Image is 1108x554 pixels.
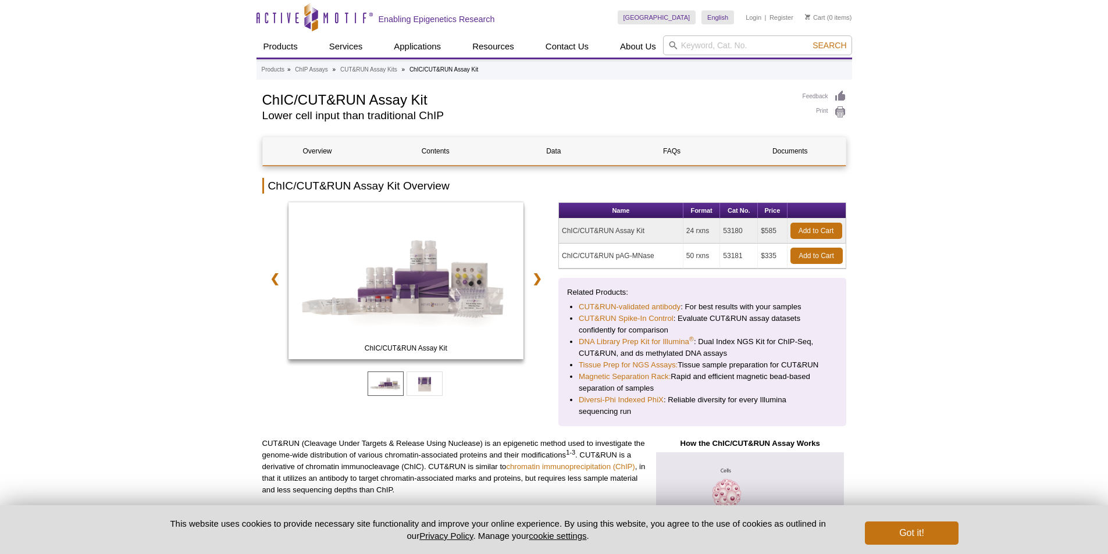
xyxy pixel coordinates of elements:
a: Products [256,35,305,58]
a: CUT&RUN Spike-In Control [579,313,674,324]
td: 53180 [720,219,758,244]
li: : Dual Index NGS Kit for ChIP-Seq, CUT&RUN, and ds methylated DNA assays [579,336,826,359]
td: $335 [758,244,787,269]
a: Privacy Policy [419,531,473,541]
a: Add to Cart [790,223,842,239]
p: Related Products: [567,287,838,298]
button: cookie settings [529,531,586,541]
td: 53181 [720,244,758,269]
a: FAQs [617,137,726,165]
li: » [287,66,291,73]
img: Your Cart [805,14,810,20]
li: (0 items) [805,10,852,24]
th: Price [758,203,787,219]
a: Resources [465,35,521,58]
th: Cat No. [720,203,758,219]
button: Search [809,40,850,51]
h2: ChIC/CUT&RUN Assay Kit Overview [262,178,846,194]
th: Format [683,203,720,219]
li: Rapid and efficient magnetic bead-based separation of samples [579,371,826,394]
a: Diversi-Phi Indexed PhiX [579,394,664,406]
td: $585 [758,219,787,244]
a: Print [803,106,846,119]
a: DNA Library Prep Kit for Illumina® [579,336,694,348]
input: Keyword, Cat. No. [663,35,852,55]
a: Feedback [803,90,846,103]
a: Overview [263,137,372,165]
a: [GEOGRAPHIC_DATA] [618,10,696,24]
li: : Reliable diversity for every Illumina sequencing run [579,394,826,417]
a: ❯ [525,265,550,292]
h2: Enabling Epigenetics Research [379,14,495,24]
td: ChIC/CUT&RUN pAG-MNase [559,244,683,269]
li: ChIC/CUT&RUN Assay Kit [409,66,478,73]
a: English [701,10,734,24]
th: Name [559,203,683,219]
p: CUT&RUN (Cleavage Under Targets & Release Using Nuclease) is an epigenetic method used to investi... [262,438,646,496]
td: 24 rxns [683,219,720,244]
li: » [333,66,336,73]
a: ❮ [262,265,287,292]
button: Got it! [865,521,958,545]
li: : Evaluate CUT&RUN assay datasets confidently for comparison [579,313,826,336]
li: » [402,66,405,73]
img: ChIC/CUT&RUN Assay Kit [288,202,524,359]
a: Documents [735,137,845,165]
span: Search [813,41,846,50]
li: : For best results with your samples [579,301,826,313]
td: ChIC/CUT&RUN Assay Kit [559,219,683,244]
a: CUT&RUN-validated antibody [579,301,681,313]
a: Services [322,35,370,58]
a: Products [262,65,284,75]
a: Tissue Prep for NGS Assays: [579,359,678,371]
li: Tissue sample preparation for CUT&RUN [579,359,826,371]
td: 50 rxns [683,244,720,269]
a: chromatin immunoprecipitation (ChIP) [506,462,635,471]
h1: ChIC/CUT&RUN Assay Kit [262,90,791,108]
strong: How the ChIC/CUT&RUN Assay Works [680,439,820,448]
a: Data [499,137,608,165]
a: Login [746,13,761,22]
a: Contents [381,137,490,165]
h2: Lower cell input than traditional ChIP [262,110,791,121]
p: This website uses cookies to provide necessary site functionality and improve your online experie... [150,517,846,542]
span: ChIC/CUT&RUN Assay Kit [291,342,521,354]
a: CUT&RUN Assay Kits [340,65,397,75]
a: Magnetic Separation Rack: [579,371,671,383]
a: Register [769,13,793,22]
li: | [765,10,767,24]
sup: ® [689,335,694,342]
a: Cart [805,13,825,22]
sup: 1-3 [566,449,575,456]
a: Add to Cart [790,248,843,264]
a: About Us [613,35,663,58]
a: Applications [387,35,448,58]
a: Contact Us [539,35,596,58]
a: ChIC/CUT&RUN Assay Kit [288,202,524,363]
a: ChIP Assays [295,65,328,75]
